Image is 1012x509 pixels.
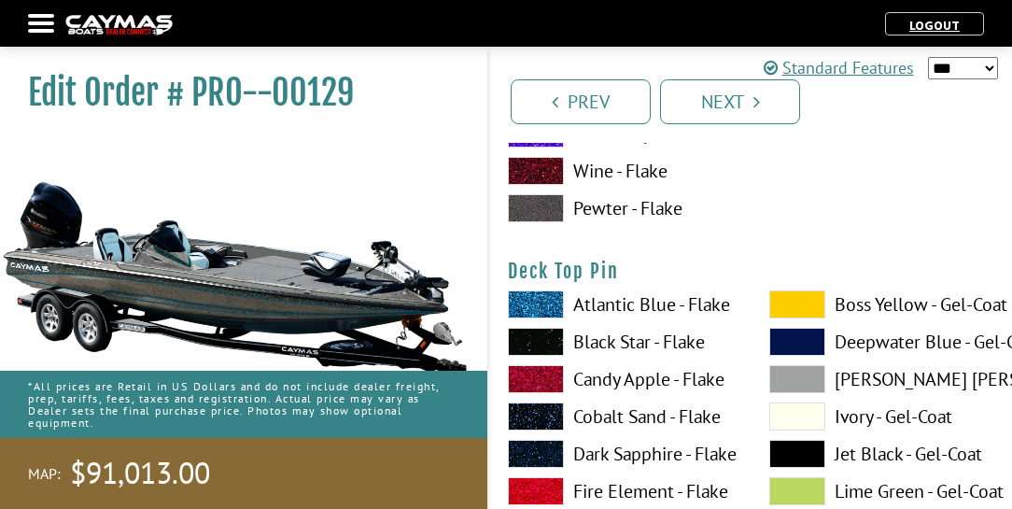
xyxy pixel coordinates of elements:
a: Logout [900,17,969,34]
a: Next [660,79,800,124]
label: Lime Green - Gel-Coat [769,477,993,505]
a: Standard Features [764,55,914,80]
img: caymas-dealer-connect-2ed40d3bc7270c1d8d7ffb4b79bf05adc795679939227970def78ec6f6c03838.gif [65,15,173,35]
ul: Pagination [506,77,1012,124]
h1: Edit Order # PRO--00129 [28,72,441,114]
label: Atlantic Blue - Flake [508,290,732,318]
h4: Deck Top Pin [508,260,993,283]
label: Ivory - Gel-Coat [769,403,993,431]
span: $91,013.00 [70,454,210,493]
p: *All prices are Retail in US Dollars and do not include dealer freight, prep, tariffs, fees, taxe... [28,371,459,439]
label: Wine - Flake [508,157,732,185]
label: Jet Black - Gel-Coat [769,440,993,468]
label: Fire Element - Flake [508,477,732,505]
label: [PERSON_NAME] [PERSON_NAME] - Gel-Coat [769,365,993,393]
label: Candy Apple - Flake [508,365,732,393]
label: Boss Yellow - Gel-Coat [769,290,993,318]
label: Cobalt Sand - Flake [508,403,732,431]
label: Deepwater Blue - Gel-Coat [769,328,993,356]
span: MAP: [28,464,61,484]
a: Prev [511,79,651,124]
label: Pewter - Flake [508,194,732,222]
label: Black Star - Flake [508,328,732,356]
label: Dark Sapphire - Flake [508,440,732,468]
